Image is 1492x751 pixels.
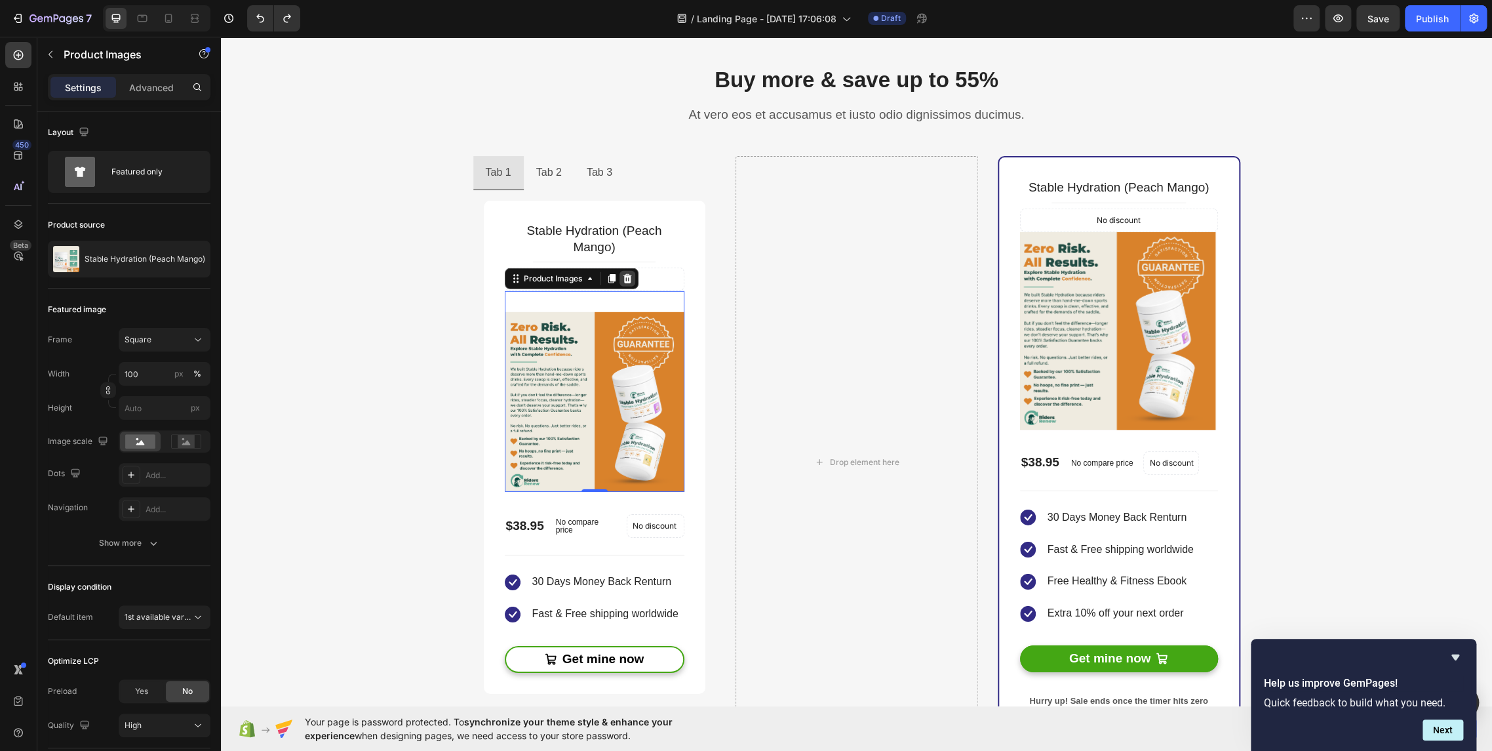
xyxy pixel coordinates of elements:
[48,685,77,697] div: Preload
[48,531,210,555] button: Show more
[48,219,105,231] div: Product source
[247,5,300,31] div: Undo/Redo
[284,609,463,636] button: Get mine now
[284,480,324,499] div: $38.95
[125,612,198,622] span: 1st available variant
[364,125,393,148] div: Rich Text Editor. Editing area: main
[129,81,174,94] p: Advanced
[125,334,151,346] span: Square
[799,609,997,636] button: Get mine now
[111,157,191,187] div: Featured only
[119,362,210,386] input: px%
[48,655,99,667] div: Optimize LCP
[48,334,72,346] label: Frame
[300,236,364,248] div: Product Images
[305,715,724,742] span: Your page is password protected. To when designing pages, we need access to your store password.
[119,714,210,737] button: High
[189,366,205,382] button: px
[1264,649,1463,741] div: Help us improve GemPages!
[827,504,973,523] p: Fast & Free shipping worldwide
[850,422,913,430] p: No compare price
[48,433,111,451] div: Image scale
[313,125,343,148] div: Rich Text Editor. Editing area: main
[1264,697,1463,709] p: Quick feedback to build what you need.
[1423,720,1463,741] button: Next question
[284,185,463,220] h2: Stable Hydration (Peach Mango)
[125,720,142,730] span: High
[48,502,88,514] div: Navigation
[65,81,102,94] p: Settings
[85,254,205,264] p: Stable Hydration (Peach Mango)
[48,717,92,735] div: Quality
[1356,5,1400,31] button: Save
[691,12,694,26] span: /
[311,568,458,587] p: Fast & Free shipping worldwide
[412,483,458,495] p: No discount
[876,178,920,190] p: No discount
[881,12,901,24] span: Draft
[254,70,1018,87] p: At vero eos et accusamus et iusto odio dignissimos ducimus.
[48,465,83,483] div: Dots
[171,366,187,382] button: %
[48,124,92,142] div: Layout
[1447,649,1463,665] button: Hide survey
[1264,676,1463,691] h2: Help us improve GemPages!
[146,470,207,481] div: Add...
[697,12,836,26] span: Landing Page - [DATE] 17:06:08
[1405,5,1460,31] button: Publish
[64,47,175,62] p: Product Images
[799,142,997,161] h2: Stable Hydration (Peach Mango)
[191,403,200,413] span: px
[827,567,963,586] p: Extra 10% off your next order
[827,472,966,491] p: 30 Days Money Back Renturn
[1367,13,1389,24] span: Save
[827,535,966,554] p: Free Healthy & Fitness Ebook
[119,396,210,420] input: px
[119,605,210,629] button: 1st available variant
[182,685,193,697] span: No
[86,10,92,26] p: 7
[221,37,1492,706] iframe: To enrich screen reader interactions, please activate Accessibility in Grammarly extension settings
[609,420,678,431] div: Drop element here
[10,240,31,251] div: Beta
[146,504,207,516] div: Add...
[342,615,423,631] div: Get mine now
[848,614,930,630] div: Get mine now
[174,368,184,380] div: px
[99,537,160,550] div: Show more
[48,304,106,315] div: Featured image
[305,716,673,741] span: synchronize your theme style & enhance your experience
[48,581,111,593] div: Display condition
[311,536,451,555] p: 30 Days Money Back Renturn
[53,246,79,272] img: product feature img
[799,416,840,436] div: $38.95
[48,402,72,414] label: Height
[265,127,290,146] p: Tab 1
[315,127,341,146] p: Tab 2
[1416,12,1449,26] div: Publish
[800,658,996,671] p: Hurry up! Sale ends once the timer hits zero
[335,481,395,497] p: No compare price
[5,5,98,31] button: 7
[366,127,391,146] p: Tab 3
[12,140,31,150] div: 450
[135,685,148,697] span: Yes
[928,420,972,432] p: No discount
[48,611,93,623] div: Default item
[119,328,210,352] button: Square
[193,368,201,380] div: %
[48,368,69,380] label: Width
[263,125,292,148] div: Rich Text Editor. Editing area: main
